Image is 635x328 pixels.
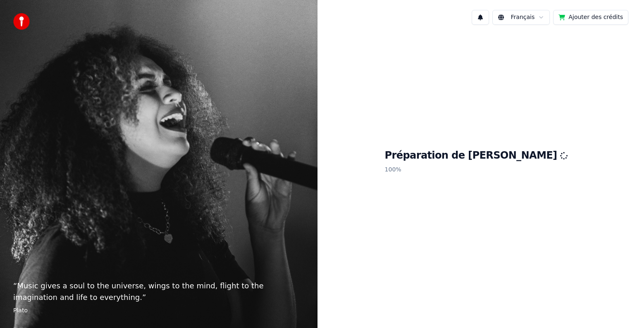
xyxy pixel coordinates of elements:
[385,149,568,162] h1: Préparation de [PERSON_NAME]
[13,307,304,315] footer: Plato
[13,13,30,30] img: youka
[13,280,304,303] p: “ Music gives a soul to the universe, wings to the mind, flight to the imagination and life to ev...
[385,162,568,177] p: 100 %
[553,10,628,25] button: Ajouter des crédits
